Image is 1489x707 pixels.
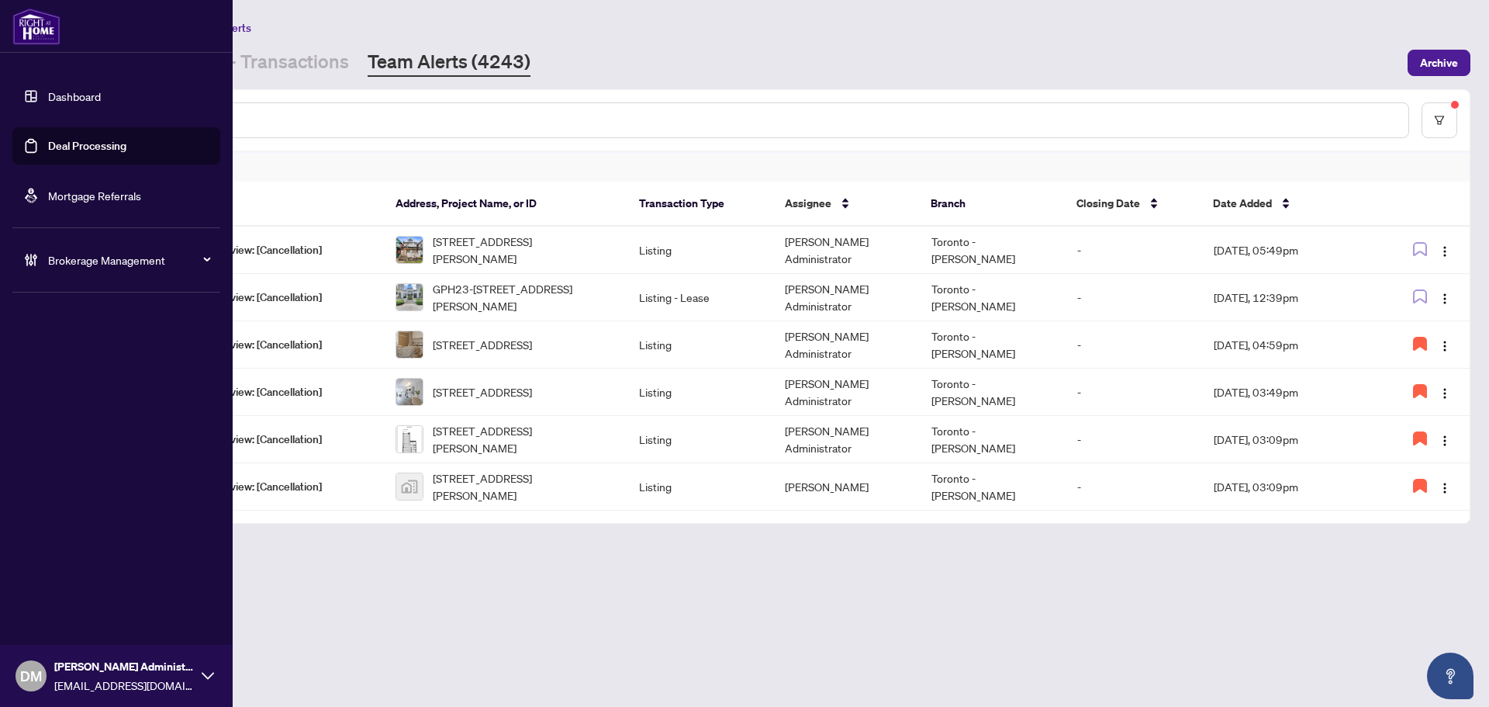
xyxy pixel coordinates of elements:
[152,431,371,448] span: Submitted for review: [Cancellation]
[1439,435,1451,447] img: Logo
[48,139,126,153] a: Deal Processing
[772,463,918,511] td: [PERSON_NAME]
[48,189,141,203] a: Mortgage Referrals
[1432,379,1457,404] button: Logo
[772,321,918,369] td: [PERSON_NAME] Administrator
[627,321,772,369] td: Listing
[1201,227,1377,274] td: [DATE], 05:49pm
[1439,387,1451,400] img: Logo
[1439,340,1451,352] img: Logo
[1065,321,1201,369] td: -
[1201,274,1377,321] td: [DATE], 12:39pm
[433,233,614,267] span: [STREET_ADDRESS][PERSON_NAME]
[627,369,772,416] td: Listing
[152,241,371,258] span: Submitted for review: [Cancellation]
[1065,227,1201,274] td: -
[1201,369,1377,416] td: [DATE], 03:49pm
[1432,237,1457,262] button: Logo
[396,473,423,500] img: thumbnail-img
[1439,293,1451,305] img: Logo
[140,182,383,227] th: Summary
[772,416,918,463] td: [PERSON_NAME] Administrator
[919,274,1065,321] td: Toronto - [PERSON_NAME]
[1427,653,1473,699] button: Open asap
[54,658,194,675] span: [PERSON_NAME] Administrator
[1064,182,1201,227] th: Closing Date
[1201,416,1377,463] td: [DATE], 03:09pm
[1201,321,1377,369] td: [DATE], 04:59pm
[785,195,831,212] span: Assignee
[433,336,532,353] span: [STREET_ADDRESS]
[1201,182,1376,227] th: Date Added
[919,416,1065,463] td: Toronto - [PERSON_NAME]
[433,383,532,400] span: [STREET_ADDRESS]
[383,182,627,227] th: Address, Project Name, or ID
[1076,195,1140,212] span: Closing Date
[396,331,423,358] img: thumbnail-img
[1065,369,1201,416] td: -
[919,227,1065,274] td: Toronto - [PERSON_NAME]
[1432,474,1457,499] button: Logo
[1439,482,1451,494] img: Logo
[627,227,772,274] td: Listing
[627,416,772,463] td: Listing
[1439,245,1451,258] img: Logo
[1434,115,1445,126] span: filter
[1065,463,1201,511] td: -
[152,289,371,306] span: Submitted for review: [Cancellation]
[152,478,371,495] span: Submitted for review: [Cancellation]
[396,284,423,310] img: thumbnail-img
[48,89,101,103] a: Dashboard
[772,274,918,321] td: [PERSON_NAME] Administrator
[81,152,1470,182] div: 6 of Items
[627,463,772,511] td: Listing
[627,274,772,321] td: Listing - Lease
[433,470,614,504] span: [STREET_ADDRESS][PERSON_NAME]
[396,426,423,452] img: thumbnail-img
[772,369,918,416] td: [PERSON_NAME] Administrator
[396,237,423,263] img: thumbnail-img
[772,182,918,227] th: Assignee
[1065,274,1201,321] td: -
[152,336,371,353] span: Submitted for review: [Cancellation]
[919,369,1065,416] td: Toronto - [PERSON_NAME]
[1420,50,1458,75] span: Archive
[772,227,918,274] td: [PERSON_NAME] Administrator
[433,422,614,456] span: [STREET_ADDRESS][PERSON_NAME]
[1432,285,1457,310] button: Logo
[1432,332,1457,357] button: Logo
[433,280,614,314] span: GPH23-[STREET_ADDRESS][PERSON_NAME]
[20,665,42,687] span: DM
[54,677,194,694] span: [EMAIL_ADDRESS][DOMAIN_NAME]
[1065,416,1201,463] td: -
[152,383,371,400] span: Submitted for review: [Cancellation]
[1408,50,1470,76] button: Archive
[1213,195,1272,212] span: Date Added
[919,463,1065,511] td: Toronto - [PERSON_NAME]
[1422,102,1457,138] button: filter
[12,8,60,45] img: logo
[1201,463,1377,511] td: [DATE], 03:09pm
[918,182,1064,227] th: Branch
[919,321,1065,369] td: Toronto - [PERSON_NAME]
[396,379,423,405] img: thumbnail-img
[1432,427,1457,452] button: Logo
[368,49,530,77] a: Team Alerts (4243)
[48,251,209,269] span: Brokerage Management
[627,182,772,227] th: Transaction Type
